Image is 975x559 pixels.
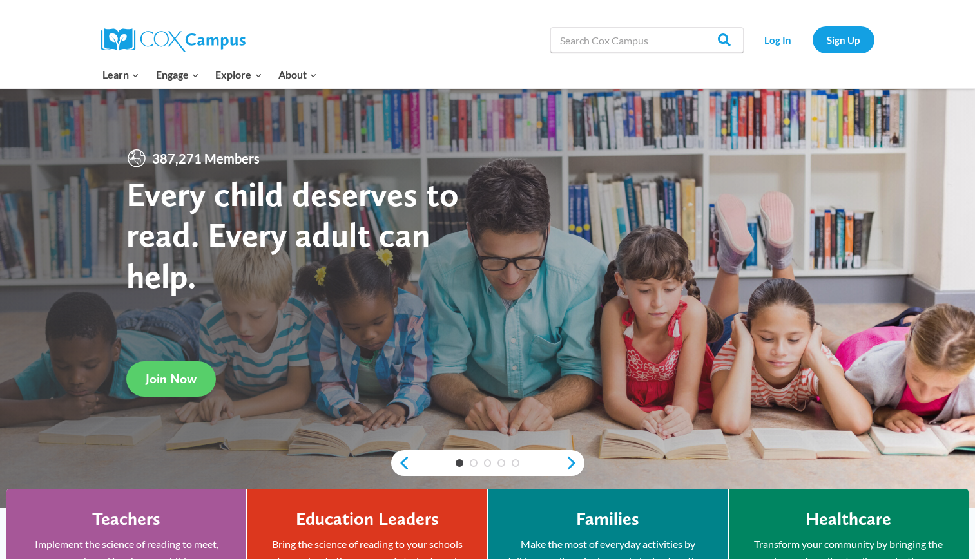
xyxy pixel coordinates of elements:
a: 2 [470,459,478,467]
a: next [565,455,584,471]
span: Explore [215,66,262,83]
span: 387,271 Members [147,148,265,169]
nav: Primary Navigation [95,61,325,88]
h4: Healthcare [806,508,891,530]
img: Cox Campus [101,28,246,52]
a: 5 [512,459,519,467]
a: Sign Up [813,26,874,53]
h4: Teachers [92,508,160,530]
a: 3 [484,459,492,467]
a: 1 [456,459,463,467]
h4: Families [576,508,639,530]
a: 4 [497,459,505,467]
a: Join Now [126,361,216,397]
div: content slider buttons [391,450,584,476]
a: Log In [750,26,806,53]
strong: Every child deserves to read. Every adult can help. [126,173,459,296]
h4: Education Leaders [296,508,439,530]
a: previous [391,455,410,471]
span: Engage [156,66,199,83]
span: Join Now [146,371,197,386]
span: About [278,66,317,83]
input: Search Cox Campus [550,27,744,53]
span: Learn [102,66,139,83]
nav: Secondary Navigation [750,26,874,53]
